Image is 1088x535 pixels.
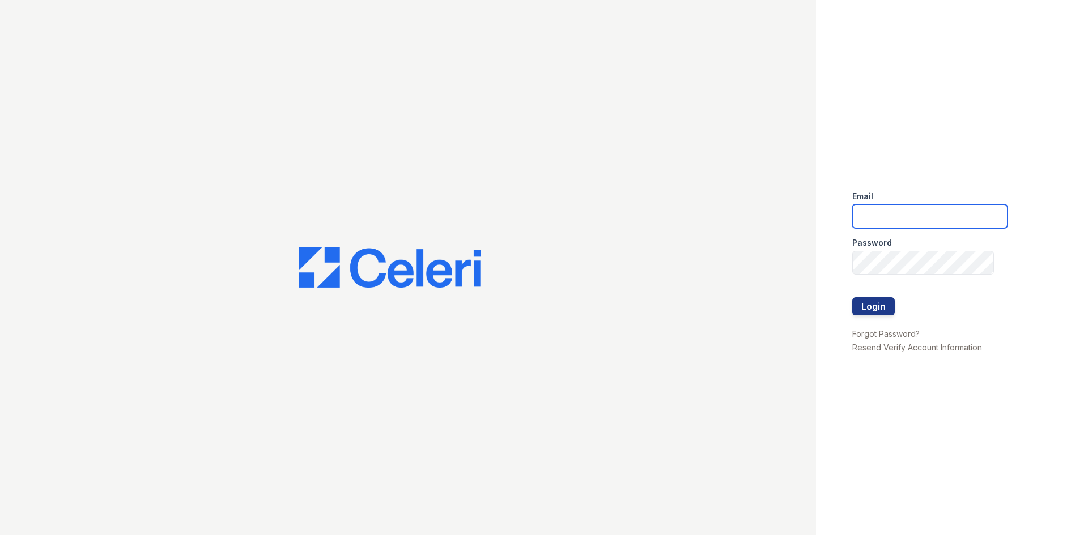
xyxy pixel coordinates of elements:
[852,343,982,352] a: Resend Verify Account Information
[299,247,481,288] img: CE_Logo_Blue-a8612792a0a2168367f1c8372b55b34899dd931a85d93a1a3d3e32e68fde9ad4.png
[852,297,895,315] button: Login
[852,237,892,249] label: Password
[852,329,920,339] a: Forgot Password?
[852,191,873,202] label: Email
